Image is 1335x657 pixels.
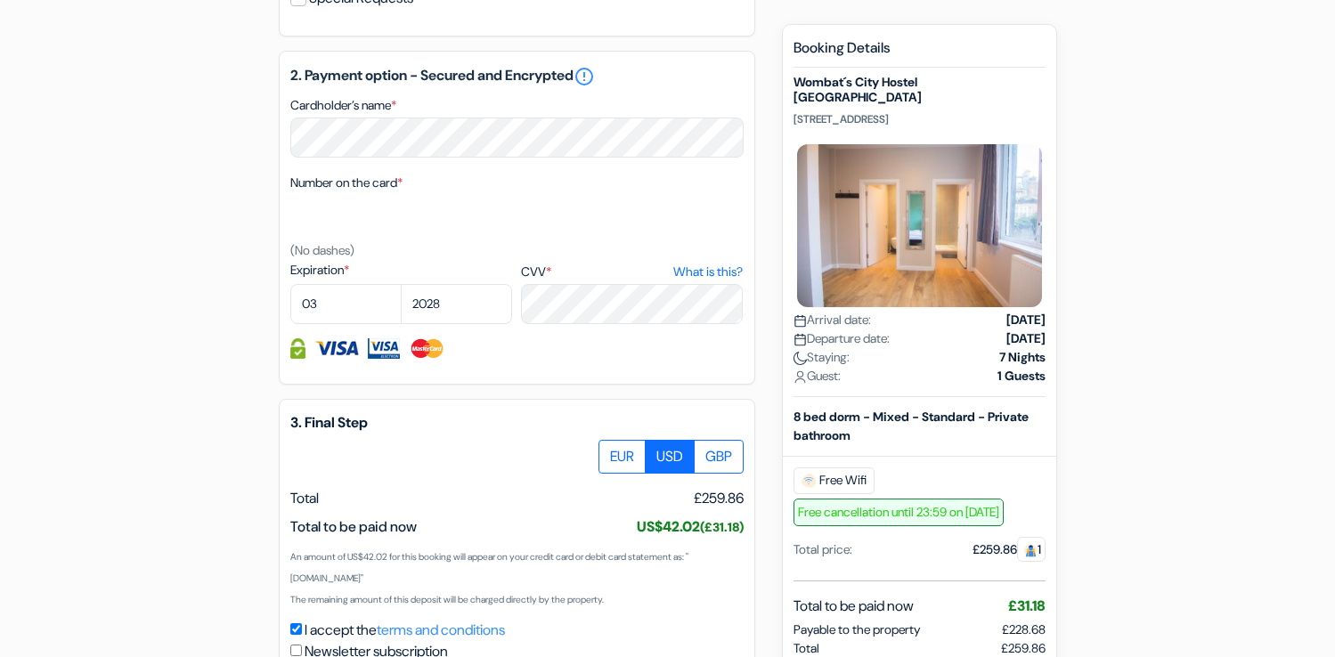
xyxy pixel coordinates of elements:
[700,519,744,535] small: (£31.18)
[997,366,1046,385] strong: 1 Guests
[314,338,359,359] img: Visa
[290,551,688,584] small: An amount of US$42.02 for this booking will appear on your credit card or debit card statement as...
[645,440,695,474] label: USD
[794,332,807,345] img: calendar.svg
[794,498,1004,525] span: Free cancellation until 23:59 on [DATE]
[794,595,914,616] span: Total to be paid now
[794,75,1046,105] h5: Wombat´s City Hostel [GEOGRAPHIC_DATA]
[794,466,875,493] span: Free Wifi
[290,174,403,192] label: Number on the card
[673,263,743,281] a: What is this?
[305,620,505,641] label: I accept the
[802,473,816,487] img: free_wifi.svg
[1017,536,1046,561] span: 1
[1024,543,1038,556] img: guest.svg
[290,261,512,280] label: Expiration
[290,66,744,87] h5: 2. Payment option - Secured and Encrypted
[794,369,807,383] img: user_icon.svg
[637,517,744,536] span: US$42.02
[794,408,1029,442] b: 8 bed dorm - Mixed - Standard - Private bathroom
[973,539,1046,558] div: £259.86
[794,638,819,657] span: Total
[694,488,744,509] span: £259.86
[999,347,1046,366] strong: 7 Nights
[694,440,744,474] label: GBP
[794,313,807,327] img: calendar.svg
[377,620,505,639] a: terms and conditions
[1008,596,1046,614] span: £31.18
[794,351,807,364] img: moon.svg
[598,440,646,474] label: EUR
[794,111,1046,126] p: [STREET_ADDRESS]
[794,366,841,385] span: Guest:
[290,594,604,605] small: The remaining amount of this deposit will be charged directly by the property.
[290,242,354,258] small: (No dashes)
[574,66,595,87] a: error_outline
[368,338,400,359] img: Visa Electron
[794,39,1046,68] h5: Booking Details
[290,517,417,536] span: Total to be paid now
[794,620,920,638] span: Payable to the property
[409,338,445,359] img: Master Card
[1002,620,1046,637] span: £228.68
[1006,328,1046,347] strong: [DATE]
[290,96,396,115] label: Cardholder’s name
[794,310,871,328] span: Arrival date:
[290,414,744,431] h5: 3. Final Step
[290,338,305,359] img: Credit card information fully secured and encrypted
[521,263,743,281] label: CVV
[794,347,850,366] span: Staying:
[1001,638,1046,657] span: £259.86
[599,440,744,474] div: Basic radio toggle button group
[1006,310,1046,328] strong: [DATE]
[794,539,852,558] div: Total price:
[290,489,319,507] span: Total
[794,328,890,347] span: Departure date:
